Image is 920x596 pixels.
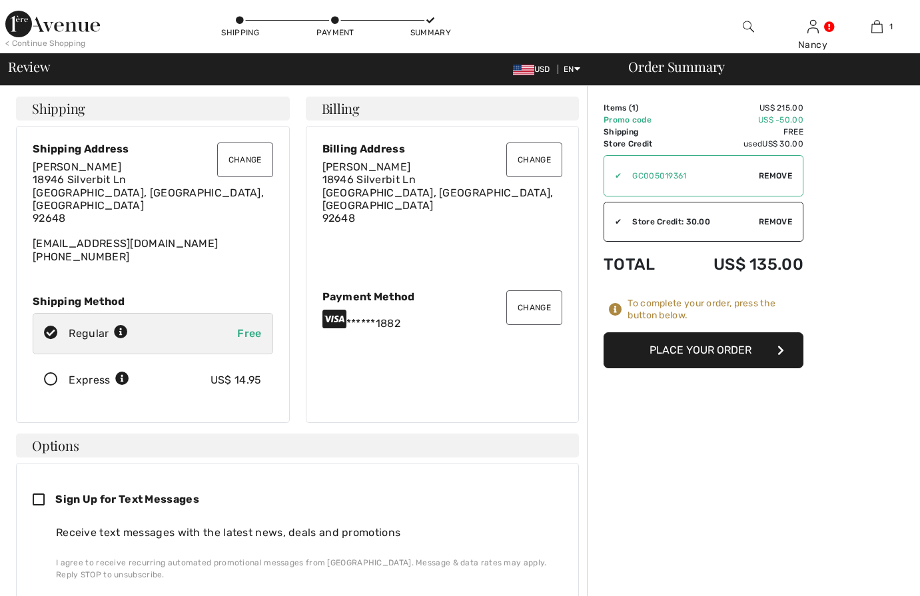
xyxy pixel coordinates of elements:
span: Remove [759,170,792,182]
h4: Options [16,434,579,457]
div: Payment Method [322,290,563,303]
span: Sign Up for Text Messages [55,493,199,505]
div: Order Summary [612,60,912,73]
img: My Bag [871,19,883,35]
div: I agree to receive recurring automated promotional messages from [GEOGRAPHIC_DATA]. Message & dat... [56,557,552,581]
td: Total [604,242,676,287]
td: Store Credit [604,138,676,150]
div: Shipping Method [33,295,273,308]
span: 1 [889,21,893,33]
span: EN [564,65,580,74]
span: Free [237,327,261,340]
span: Review [8,60,50,73]
button: Place Your Order [604,332,803,368]
div: Summary [410,27,450,39]
td: Promo code [604,114,676,126]
span: USD [513,65,556,74]
div: Express [69,372,129,388]
span: 1 [632,103,636,113]
button: Change [217,143,273,177]
a: 1 [845,19,909,35]
td: Items ( ) [604,102,676,114]
span: Remove [759,216,792,228]
div: Payment [315,27,355,39]
div: < Continue Shopping [5,37,86,49]
img: search the website [743,19,754,35]
img: My Info [807,19,819,35]
div: Shipping Address [33,143,273,155]
div: [EMAIL_ADDRESS][DOMAIN_NAME] [PHONE_NUMBER] [33,160,273,263]
td: US$ 215.00 [676,102,803,114]
span: [PERSON_NAME] [33,160,121,173]
span: 18946 Silverbit Ln [GEOGRAPHIC_DATA], [GEOGRAPHIC_DATA], [GEOGRAPHIC_DATA] 92648 [33,173,264,224]
img: 1ère Avenue [5,11,100,37]
span: [PERSON_NAME] [322,160,411,173]
div: Nancy [781,38,845,52]
span: 18946 Silverbit Ln [GEOGRAPHIC_DATA], [GEOGRAPHIC_DATA], [GEOGRAPHIC_DATA] 92648 [322,173,554,224]
div: To complete your order, press the button below. [628,298,803,322]
div: Regular [69,326,128,342]
button: Change [506,290,562,325]
div: ✔ [604,170,622,182]
div: Billing Address [322,143,563,155]
td: Free [676,126,803,138]
div: US$ 14.95 [211,372,262,388]
td: Shipping [604,126,676,138]
span: Shipping [32,102,85,115]
div: Receive text messages with the latest news, deals and promotions [56,525,552,541]
div: Shipping [221,27,260,39]
img: US Dollar [513,65,534,75]
span: US$ 30.00 [762,139,803,149]
span: Billing [322,102,360,115]
td: US$ -50.00 [676,114,803,126]
input: Promo code [622,156,759,196]
div: Store Credit: 30.00 [622,216,759,228]
div: ✔ [604,216,622,228]
td: used [676,138,803,150]
td: US$ 135.00 [676,242,803,287]
button: Change [506,143,562,177]
a: Sign In [807,20,819,33]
